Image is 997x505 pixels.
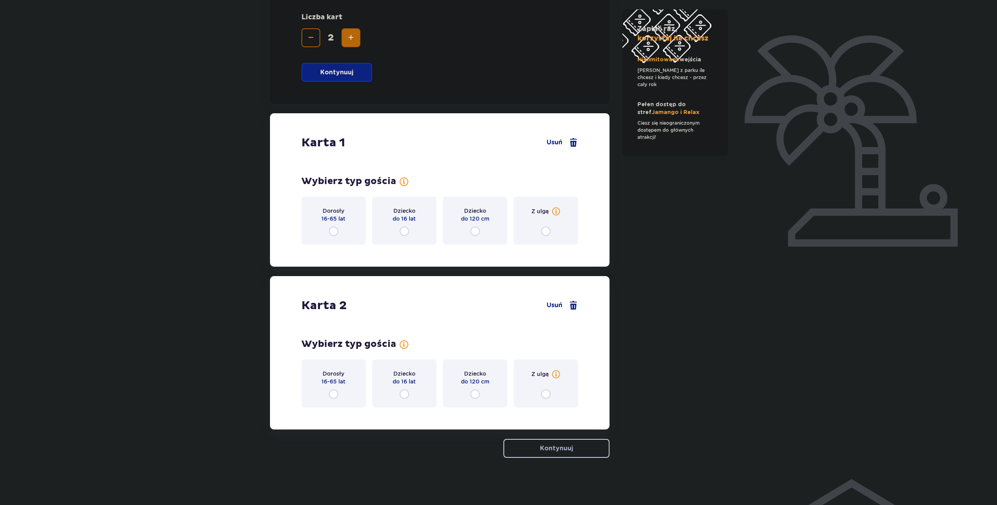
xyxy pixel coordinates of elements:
p: Dziecko [393,207,415,215]
p: Dorosły [323,370,344,378]
p: do 120 cm [461,215,489,223]
span: Zapłać raz, [637,24,677,33]
p: Usuń [547,301,562,310]
p: Jamango i Relax [637,101,713,116]
p: Wybierz typ gościa [301,338,396,350]
p: Liczba kart [301,13,342,22]
p: [PERSON_NAME] z parku ile chcesz i kiedy chcesz - przez cały rok [637,67,713,88]
p: korzystaj ile chcesz [637,24,709,43]
span: wejścia [679,57,701,63]
p: Usuń [547,138,562,147]
span: Pełen dostęp do stref [637,102,686,115]
p: Dziecko [464,207,486,215]
p: do 16 lat [393,215,416,223]
p: 16-65 lat [321,378,345,385]
button: Usuń [547,138,578,147]
p: Karta 1 [301,135,345,150]
button: Kontynuuj [301,63,372,82]
button: Increase [342,28,360,47]
p: Z ulgą [531,207,549,215]
p: Dziecko [393,370,415,378]
p: Karta 2 [301,298,347,313]
button: Decrease [301,28,320,47]
p: do 120 cm [461,378,489,385]
p: Kontynuuj [540,444,573,453]
p: Kontynuuj [320,68,353,77]
p: Nielimitowane [637,56,703,64]
p: Dorosły [323,207,344,215]
button: Kontynuuj [503,439,610,458]
p: Dziecko [464,370,486,378]
p: Ciesz się nieograniczonym dostępem do głównych atrakcji! [637,120,713,141]
p: Z ulgą [531,370,549,378]
p: 16-65 lat [321,215,345,223]
p: do 16 lat [393,378,416,385]
button: Usuń [547,301,578,310]
span: 2 [322,32,340,44]
p: Wybierz typ gościa [301,175,396,187]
